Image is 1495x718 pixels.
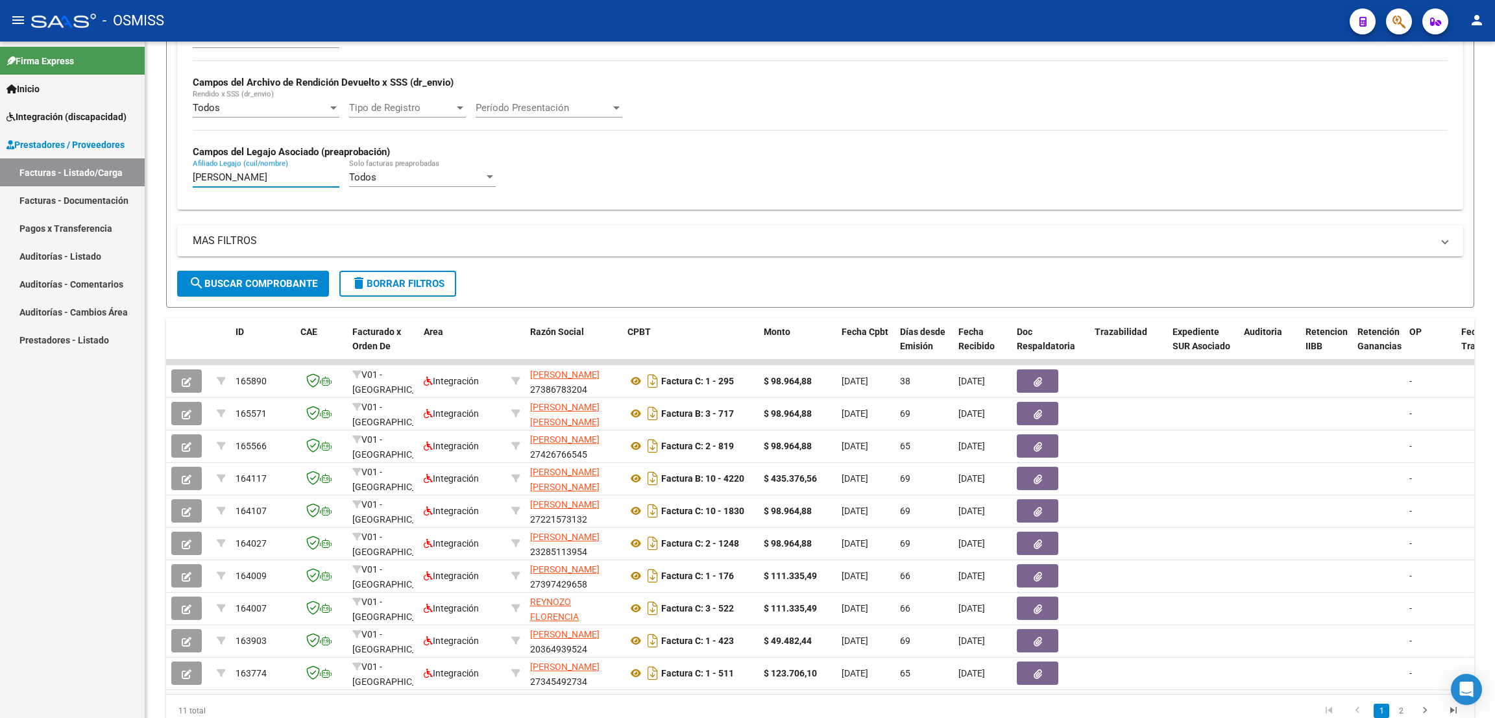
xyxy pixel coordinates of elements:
[236,473,267,484] span: 164117
[6,110,127,124] span: Integración (discapacidad)
[661,538,739,549] strong: Factura C: 2 - 1248
[764,668,817,678] strong: $ 123.706,10
[236,408,267,419] span: 165571
[900,506,910,516] span: 69
[530,660,617,687] div: 27345492734
[842,408,868,419] span: [DATE]
[1409,636,1412,646] span: -
[900,441,910,451] span: 65
[958,376,985,386] span: [DATE]
[339,271,456,297] button: Borrar Filtros
[177,225,1463,256] mat-expansion-panel-header: MAS FILTROS
[644,468,661,489] i: Descargar documento
[1017,327,1075,352] span: Doc Respaldatoria
[900,327,945,352] span: Días desde Emisión
[1306,327,1348,352] span: Retencion IIBB
[1409,506,1412,516] span: -
[230,318,295,375] datatable-header-cell: ID
[1095,327,1147,337] span: Trazabilidad
[1409,327,1422,337] span: OP
[953,318,1012,375] datatable-header-cell: Fecha Recibido
[1441,704,1466,718] a: go to last page
[958,327,995,352] span: Fecha Recibido
[349,171,376,183] span: Todos
[900,408,910,419] span: 69
[622,318,759,375] datatable-header-cell: CPBT
[1413,704,1437,718] a: go to next page
[644,436,661,456] i: Descargar documento
[1167,318,1239,375] datatable-header-cell: Expediente SUR Asociado
[764,636,812,646] strong: $ 49.482,44
[661,473,744,484] strong: Factura B: 10 - 4220
[530,367,617,395] div: 27386783204
[1012,318,1089,375] datatable-header-cell: Doc Respaldatoria
[1089,318,1167,375] datatable-header-cell: Trazabilidad
[958,668,985,678] span: [DATE]
[300,327,317,337] span: CAE
[530,530,617,557] div: 23285113954
[958,571,985,581] span: [DATE]
[295,318,347,375] datatable-header-cell: CAE
[661,441,734,451] strong: Factura C: 2 - 819
[177,271,329,297] button: Buscar Comprobante
[842,327,888,337] span: Fecha Cpbt
[842,571,868,581] span: [DATE]
[842,506,868,516] span: [DATE]
[900,571,910,581] span: 66
[1409,538,1412,549] span: -
[6,138,125,152] span: Prestadores / Proveedores
[236,571,267,581] span: 164009
[1409,408,1412,419] span: -
[900,636,910,646] span: 69
[644,630,661,651] i: Descargar documento
[1469,12,1485,28] mat-icon: person
[1409,571,1412,581] span: -
[764,441,812,451] strong: $ 98.964,88
[530,369,600,380] span: [PERSON_NAME]
[424,376,479,386] span: Integración
[644,403,661,424] i: Descargar documento
[424,668,479,678] span: Integración
[6,54,74,68] span: Firma Express
[1173,327,1230,352] span: Expediente SUR Asociado
[1352,318,1404,375] datatable-header-cell: Retención Ganancias
[1357,327,1402,352] span: Retención Ganancias
[900,538,910,549] span: 69
[764,408,812,419] strong: $ 98.964,88
[1345,704,1370,718] a: go to previous page
[530,627,617,654] div: 20364939524
[189,278,317,290] span: Buscar Comprobante
[1239,318,1300,375] datatable-header-cell: Auditoria
[842,636,868,646] span: [DATE]
[424,506,479,516] span: Integración
[530,597,579,622] span: REYNOZO FLORENCIA
[1404,318,1456,375] datatable-header-cell: OP
[1451,674,1482,705] div: Open Intercom Messenger
[419,318,506,375] datatable-header-cell: Area
[661,408,734,419] strong: Factura B: 3 - 717
[236,327,244,337] span: ID
[764,538,812,549] strong: $ 98.964,88
[644,663,661,684] i: Descargar documento
[661,376,734,386] strong: Factura C: 1 - 295
[958,441,985,451] span: [DATE]
[1244,327,1282,337] span: Auditoria
[1409,473,1412,484] span: -
[842,668,868,678] span: [DATE]
[661,506,744,516] strong: Factura C: 10 - 1830
[661,603,734,613] strong: Factura C: 3 - 522
[900,473,910,484] span: 69
[530,327,584,337] span: Razón Social
[842,603,868,613] span: [DATE]
[424,441,479,451] span: Integración
[1409,441,1412,451] span: -
[530,434,600,445] span: [PERSON_NAME]
[644,371,661,391] i: Descargar documento
[842,473,868,484] span: [DATE]
[424,473,479,484] span: Integración
[1409,376,1412,386] span: -
[236,668,267,678] span: 163774
[958,636,985,646] span: [DATE]
[764,327,790,337] span: Monto
[193,102,220,114] span: Todos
